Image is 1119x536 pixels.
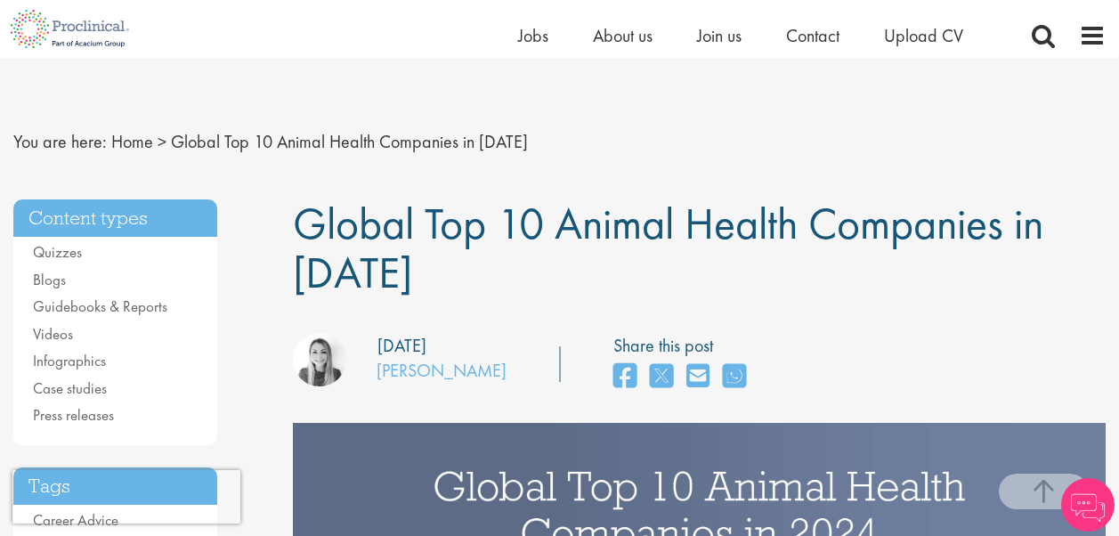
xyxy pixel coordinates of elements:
[33,351,106,370] a: Infographics
[33,324,73,344] a: Videos
[697,24,742,47] a: Join us
[171,130,528,153] span: Global Top 10 Animal Health Companies in [DATE]
[158,130,166,153] span: >
[33,296,167,316] a: Guidebooks & Reports
[613,333,755,359] label: Share this post
[13,467,217,506] h3: Tags
[293,195,1043,301] span: Global Top 10 Animal Health Companies in [DATE]
[33,270,66,289] a: Blogs
[723,358,746,396] a: share on whats app
[593,24,653,47] a: About us
[786,24,839,47] a: Contact
[686,358,710,396] a: share on email
[613,358,637,396] a: share on facebook
[377,359,507,382] a: [PERSON_NAME]
[650,358,673,396] a: share on twitter
[377,333,426,359] div: [DATE]
[518,24,548,47] a: Jobs
[12,470,240,524] iframe: reCAPTCHA
[111,130,153,153] a: breadcrumb link
[33,242,82,262] a: Quizzes
[13,199,217,238] h3: Content types
[884,24,963,47] a: Upload CV
[13,130,107,153] span: You are here:
[33,405,114,425] a: Press releases
[1061,478,1115,532] img: Chatbot
[293,333,346,386] img: Hannah Burke
[33,378,107,398] a: Case studies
